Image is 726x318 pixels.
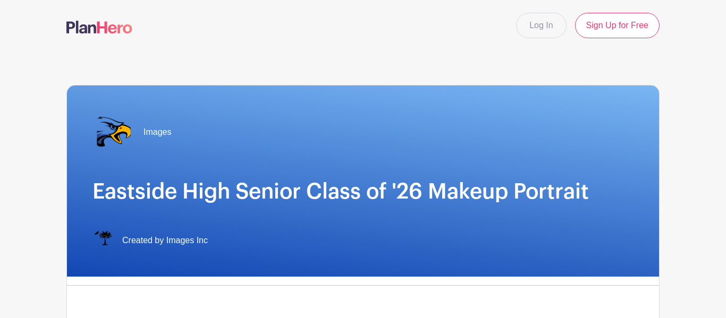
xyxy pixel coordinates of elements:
img: logo-507f7623f17ff9eddc593b1ce0a138ce2505c220e1c5a4e2b4648c50719b7d32.svg [66,21,132,33]
h1: Eastside High Senior Class of '26 Makeup Portrait [92,179,634,204]
img: eastside%20transp..png [92,111,135,153]
a: Sign Up for Free [575,13,660,38]
a: Log In [516,13,566,38]
span: Images [143,126,171,139]
span: Created by Images Inc [122,234,208,247]
img: IMAGES%20logo%20transparenT%20PNG%20s.png [92,230,114,251]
